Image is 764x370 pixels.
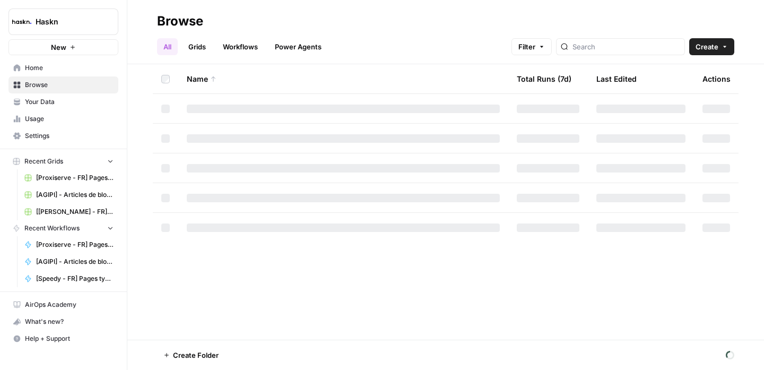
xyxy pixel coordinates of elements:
[20,236,118,253] a: [Proxiserve - FR] Pages catégories - 800 mots sans FAQ
[8,110,118,127] a: Usage
[268,38,328,55] a: Power Agents
[518,41,535,52] span: Filter
[25,97,114,107] span: Your Data
[8,76,118,93] a: Browse
[187,64,500,93] div: Name
[8,153,118,169] button: Recent Grids
[182,38,212,55] a: Grids
[20,253,118,270] a: [AGIPI] - Articles de blog - Optimisations
[36,257,114,266] span: [AGIPI] - Articles de blog - Optimisations
[8,39,118,55] button: New
[8,59,118,76] a: Home
[8,296,118,313] a: AirOps Academy
[517,64,571,93] div: Total Runs (7d)
[25,63,114,73] span: Home
[20,270,118,287] a: [Speedy - FR] Pages type de pneu & prestation - 800 mots
[36,190,114,200] span: [AGIPI] - Articles de blog - Optimisations Grid
[696,41,718,52] span: Create
[8,220,118,236] button: Recent Workflows
[157,347,225,364] button: Create Folder
[157,38,178,55] a: All
[36,173,114,183] span: [Proxiserve - FR] Pages catégories - 800 mots sans FAQ Grid
[157,13,203,30] div: Browse
[12,12,31,31] img: Haskn Logo
[8,127,118,144] a: Settings
[51,42,66,53] span: New
[24,157,63,166] span: Recent Grids
[596,64,637,93] div: Last Edited
[25,114,114,124] span: Usage
[25,334,114,343] span: Help + Support
[20,203,118,220] a: [[PERSON_NAME] - FR] - page programme - 400 mots Grid
[511,38,552,55] button: Filter
[689,38,734,55] button: Create
[36,16,100,27] span: Haskn
[36,240,114,249] span: [Proxiserve - FR] Pages catégories - 800 mots sans FAQ
[173,350,219,360] span: Create Folder
[25,300,114,309] span: AirOps Academy
[20,186,118,203] a: [AGIPI] - Articles de blog - Optimisations Grid
[216,38,264,55] a: Workflows
[8,8,118,35] button: Workspace: Haskn
[25,80,114,90] span: Browse
[9,314,118,330] div: What's new?
[25,131,114,141] span: Settings
[24,223,80,233] span: Recent Workflows
[702,64,731,93] div: Actions
[8,330,118,347] button: Help + Support
[36,207,114,217] span: [[PERSON_NAME] - FR] - page programme - 400 mots Grid
[572,41,680,52] input: Search
[8,93,118,110] a: Your Data
[36,274,114,283] span: [Speedy - FR] Pages type de pneu & prestation - 800 mots
[20,169,118,186] a: [Proxiserve - FR] Pages catégories - 800 mots sans FAQ Grid
[8,313,118,330] button: What's new?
